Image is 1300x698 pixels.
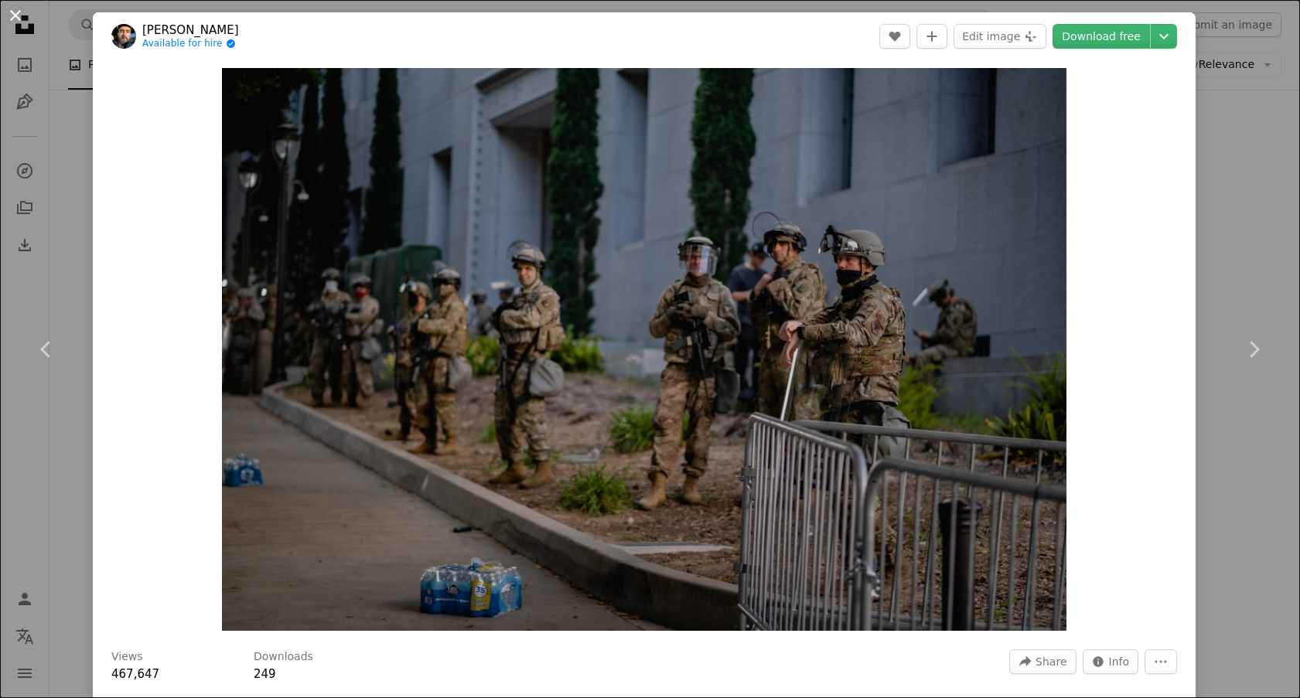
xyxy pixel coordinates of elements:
button: More Actions [1145,649,1177,674]
img: a group of people on a sidewalk near a fence [222,68,1066,631]
button: Choose download size [1151,24,1177,49]
button: Zoom in on this image [222,68,1066,631]
button: Stats about this image [1083,649,1139,674]
button: Edit image [954,24,1046,49]
span: 467,647 [111,667,159,681]
img: Go to Levi Meir Clancy's profile [111,24,136,49]
a: Download free [1053,24,1150,49]
button: Add to Collection [916,24,947,49]
button: Share this image [1009,649,1076,674]
a: Available for hire [142,38,239,50]
a: [PERSON_NAME] [142,22,239,38]
h3: Views [111,649,143,665]
span: Share [1036,650,1066,673]
h3: Downloads [254,649,313,665]
button: Like [879,24,910,49]
a: Next [1207,275,1300,424]
span: 249 [254,667,276,681]
span: Info [1109,650,1130,673]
